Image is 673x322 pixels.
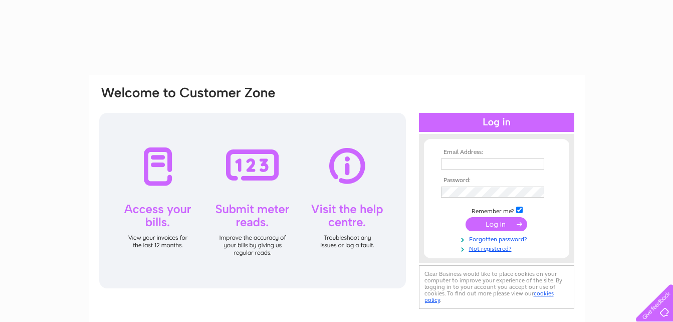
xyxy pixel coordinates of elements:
[419,265,574,309] div: Clear Business would like to place cookies on your computer to improve your experience of the sit...
[441,243,555,253] a: Not registered?
[441,234,555,243] a: Forgotten password?
[438,149,555,156] th: Email Address:
[438,205,555,215] td: Remember me?
[438,177,555,184] th: Password:
[424,290,554,303] a: cookies policy
[466,217,527,231] input: Submit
